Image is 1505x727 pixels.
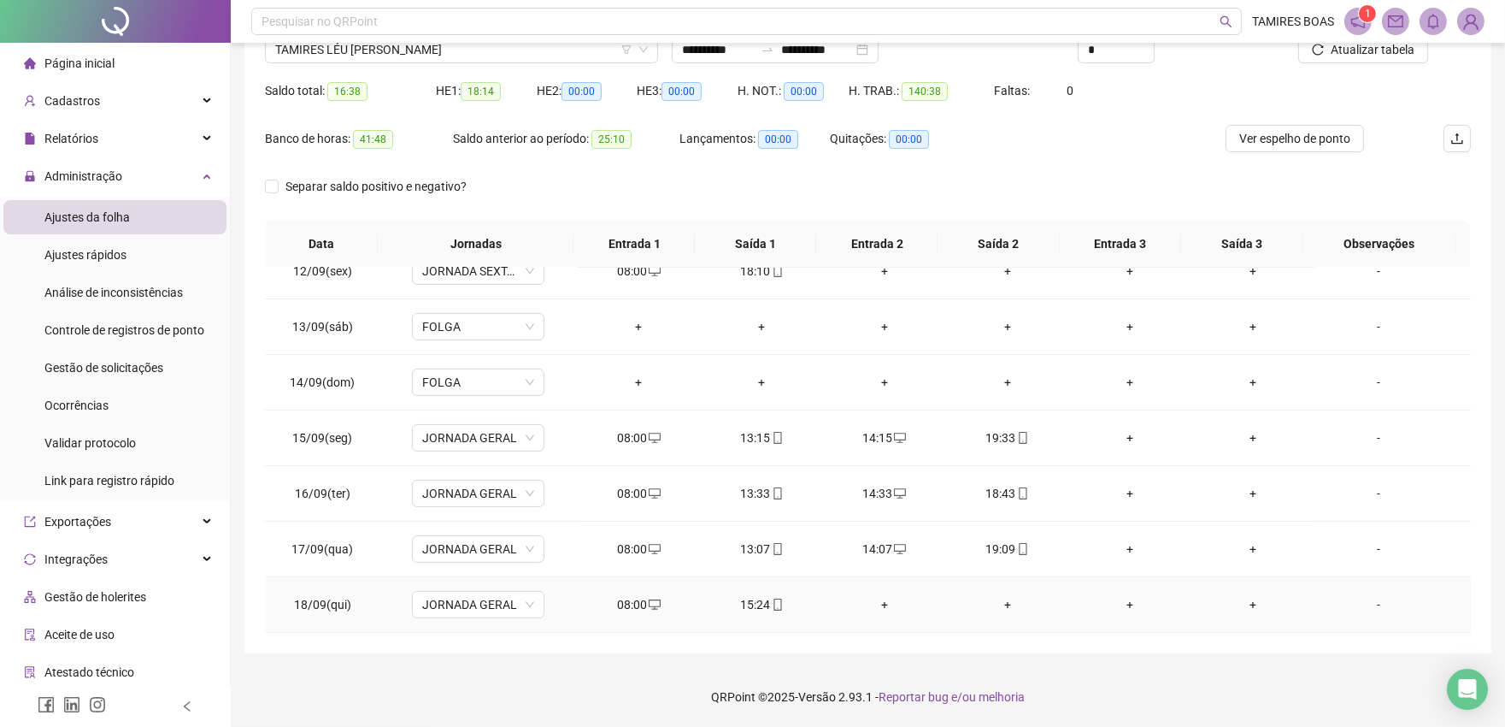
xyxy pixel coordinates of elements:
[294,598,351,612] span: 18/09(qui)
[591,429,687,447] div: 08:00
[291,542,353,556] span: 17/09(qua)
[293,264,352,278] span: 12/09(sex)
[44,56,115,70] span: Página inicial
[591,262,687,281] div: 08:00
[1015,543,1029,555] span: mobile
[1205,540,1301,559] div: +
[1205,595,1301,614] div: +
[1015,432,1029,444] span: mobile
[1239,129,1350,148] span: Ver espelho de ponto
[902,82,948,101] span: 140:38
[770,432,784,444] span: mobile
[1458,9,1484,34] img: 11600
[1015,488,1029,499] span: mobile
[647,432,661,444] span: desktop
[44,553,108,566] span: Integrações
[44,210,130,224] span: Ajustes da folha
[738,81,849,101] div: H. NOT.:
[758,130,798,149] span: 00:00
[292,320,353,334] span: 13/09(sáb)
[1205,262,1301,281] div: +
[816,221,938,268] th: Entrada 2
[647,488,661,499] span: desktop
[265,129,453,149] div: Banco de horas:
[661,82,702,101] span: 00:00
[849,81,994,101] div: H. TRAB.:
[770,265,784,277] span: mobile
[761,43,774,56] span: swap-right
[1350,14,1366,29] span: notification
[1447,669,1488,710] div: Open Intercom Messenger
[714,373,809,392] div: +
[422,369,534,395] span: FOLGA
[265,221,378,268] th: Data
[960,429,1055,447] div: 19:33
[44,474,174,488] span: Link para registro rápido
[938,221,1059,268] th: Saída 2
[353,130,393,149] span: 41:48
[1328,429,1429,447] div: -
[591,595,687,614] div: 08:00
[231,667,1505,727] footer: QRPoint © 2025 - 2.93.1 -
[1083,540,1179,559] div: +
[1328,484,1429,503] div: -
[24,553,36,565] span: sync
[770,488,784,499] span: mobile
[24,133,36,145] span: file
[1083,317,1179,336] div: +
[1331,40,1414,59] span: Atualizar tabela
[960,317,1055,336] div: +
[1060,221,1181,268] th: Entrada 3
[24,666,36,678] span: solution
[1205,484,1301,503] div: +
[378,221,573,268] th: Jornadas
[1083,429,1179,447] div: +
[1226,125,1364,152] button: Ver espelho de ponto
[714,540,809,559] div: 13:07
[327,82,367,101] span: 16:38
[44,132,98,145] span: Relatórios
[1359,5,1376,22] sup: 1
[275,37,648,62] span: TAMIRES LÉU DOMINGUES VILAS BOAS
[453,129,679,149] div: Saldo anterior ao período:
[422,314,534,340] span: FOLGA
[1083,595,1179,614] div: +
[960,373,1055,392] div: +
[265,81,436,101] div: Saldo total:
[695,221,816,268] th: Saída 1
[714,429,809,447] div: 13:15
[44,628,115,641] span: Aceite de uso
[1365,8,1371,20] span: 1
[1328,373,1429,392] div: -
[837,317,932,336] div: +
[24,95,36,107] span: user-add
[44,665,134,679] span: Atestado técnico
[647,265,661,277] span: desktop
[770,599,784,611] span: mobile
[798,690,836,704] span: Versão
[44,515,111,529] span: Exportações
[24,170,36,182] span: lock
[24,629,36,641] span: audit
[422,536,534,562] span: JORNADA GERAL
[837,373,932,392] div: +
[422,425,534,451] span: JORNADA GERAL
[279,177,473,196] span: Separar saldo positivo e negativo?
[24,591,36,603] span: apartment
[295,487,350,500] span: 16/09(ter)
[960,540,1055,559] div: 19:09
[573,221,695,268] th: Entrada 1
[1328,262,1429,281] div: -
[422,592,534,618] span: JORNADA GERAL
[679,129,830,149] div: Lançamentos:
[647,543,661,555] span: desktop
[561,82,602,101] span: 00:00
[44,590,146,604] span: Gestão de holerites
[44,248,126,262] span: Ajustes rápidos
[24,57,36,69] span: home
[422,481,534,506] span: JORNADA GERAL
[1426,14,1441,29] span: bell
[1450,132,1464,145] span: upload
[1312,44,1324,56] span: reload
[647,599,661,611] span: desktop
